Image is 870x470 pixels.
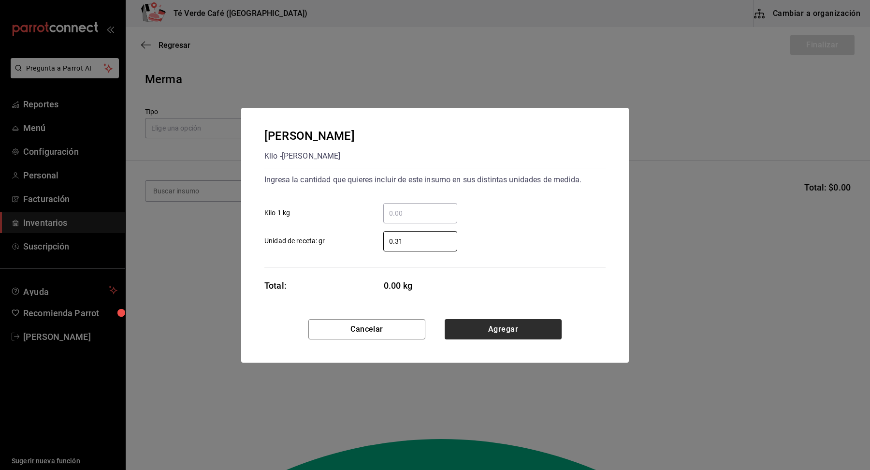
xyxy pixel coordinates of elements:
input: Kilo 1 kg [383,207,457,219]
span: 0.00 kg [384,279,458,292]
button: Cancelar [308,319,425,339]
div: [PERSON_NAME] [264,127,355,145]
span: Unidad de receta: gr [264,236,325,246]
div: Total: [264,279,287,292]
span: Kilo 1 kg [264,208,290,218]
input: Unidad de receta: gr [383,235,457,247]
button: Agregar [445,319,562,339]
div: Ingresa la cantidad que quieres incluir de este insumo en sus distintas unidades de medida. [264,172,606,188]
div: Kilo - [PERSON_NAME] [264,148,355,164]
